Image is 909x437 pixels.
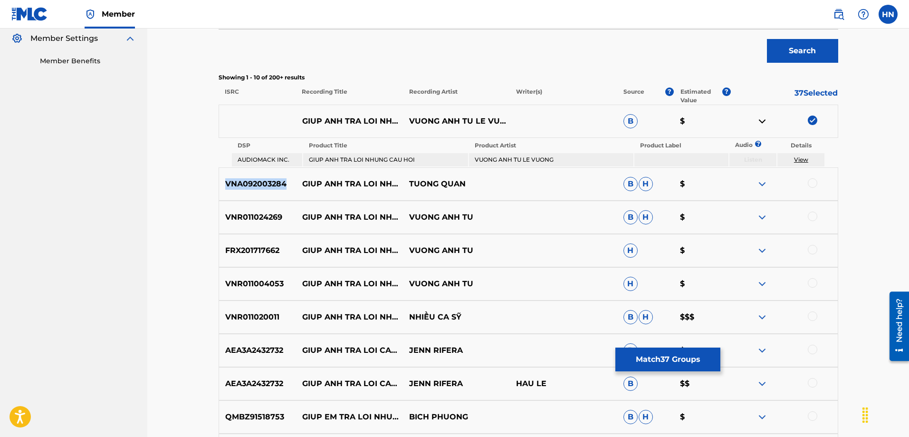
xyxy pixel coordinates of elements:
[219,178,296,190] p: VNA092003284
[729,155,776,164] p: Listen
[858,401,873,429] div: Drag
[402,87,510,105] p: Recording Artist
[674,212,730,223] p: $
[469,153,634,166] td: VUONG ANH TU LE VUONG
[623,177,638,191] span: B
[639,410,653,424] span: H
[296,345,402,356] p: GIUP ANH TRA LOI CAU HOI
[674,116,730,127] p: $
[219,278,296,290] p: VNR011004053
[854,5,873,24] div: Help
[777,139,824,152] th: Details
[639,310,653,324] span: H
[680,87,722,105] p: Estimated Value
[219,411,296,423] p: QMBZ91518753
[756,178,768,190] img: expand
[40,56,136,66] a: Member Benefits
[219,212,296,223] p: VNR011024269
[756,278,768,290] img: expand
[674,178,730,190] p: $
[296,212,402,223] p: GIUP ANH TRA LOI NHUNG CAU HOI
[674,411,730,423] p: $
[623,243,638,258] span: H
[879,5,898,24] div: User Menu
[808,116,817,125] img: deselect
[623,277,638,291] span: H
[296,87,403,105] p: Recording Title
[30,33,98,44] span: Member Settings
[794,156,808,163] a: View
[510,87,617,105] p: Writer(s)
[756,378,768,389] img: expand
[296,178,402,190] p: GIUP ANH TRA LOI NHUNG CAU HOI
[219,345,296,356] p: AEA3A2432732
[232,153,303,166] td: AUDIOMACK INC.
[403,278,510,290] p: VUONG ANH TU
[403,311,510,323] p: NHIỀU CA SỸ
[296,245,402,256] p: GIUP ANH TRA LOI NHUNG CAU HOI
[11,33,23,44] img: Member Settings
[674,311,730,323] p: $$$
[219,73,838,82] p: Showing 1 - 10 of 200+ results
[469,139,634,152] th: Product Artist
[403,345,510,356] p: JENN RIFERA
[767,39,838,63] button: Search
[634,139,728,152] th: Product Label
[296,378,402,389] p: GIUP ANH TRA LOI CAU HOI
[403,411,510,423] p: BICH PHUONG
[623,343,638,358] span: B
[722,87,731,96] span: ?
[403,212,510,223] p: VUONG ANH TU
[731,87,838,105] p: 37 Selected
[219,245,296,256] p: FRX201717662
[756,411,768,423] img: expand
[882,288,909,365] iframe: Resource Center
[296,311,402,323] p: GIUP ANH TRA LOI NHUNG CAU HOI
[510,378,617,389] p: HAU LE
[756,116,768,127] img: contract
[623,310,638,324] span: B
[639,210,653,224] span: H
[674,345,730,356] p: $
[102,9,135,19] span: Member
[756,212,768,223] img: expand
[296,116,402,127] p: GIUP ANH TRA LOI NHUNG CAU HOI
[861,391,909,437] iframe: Chat Widget
[403,378,510,389] p: JENN RIFERA
[296,278,402,290] p: GIUP ANH TRA LOI NHUNG CAU HOI
[124,33,136,44] img: expand
[623,114,638,128] span: B
[303,153,468,166] td: GIUP ANH TRA LOI NHUNG CAU HOI
[623,377,638,391] span: B
[623,87,644,105] p: Source
[729,141,741,149] p: Audio
[665,87,674,96] span: ?
[403,116,510,127] p: VUONG ANH TU LE VUONG
[756,311,768,323] img: expand
[85,9,96,20] img: Top Rightsholder
[403,178,510,190] p: TUONG QUAN
[623,410,638,424] span: B
[219,378,296,389] p: AEA3A2432732
[615,348,720,371] button: Match37 Groups
[219,311,296,323] p: VNR011020011
[296,411,402,423] p: GIUP EM TRA LOI NHUNG CAU HOI
[623,210,638,224] span: B
[674,278,730,290] p: $
[403,245,510,256] p: VUONG ANH TU
[756,345,768,356] img: expand
[674,378,730,389] p: $$
[858,9,869,20] img: help
[833,9,844,20] img: search
[232,139,303,152] th: DSP
[219,87,296,105] p: ISRC
[674,245,730,256] p: $
[829,5,848,24] a: Public Search
[756,245,768,256] img: expand
[639,177,653,191] span: H
[303,139,468,152] th: Product Title
[11,7,48,21] img: MLC Logo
